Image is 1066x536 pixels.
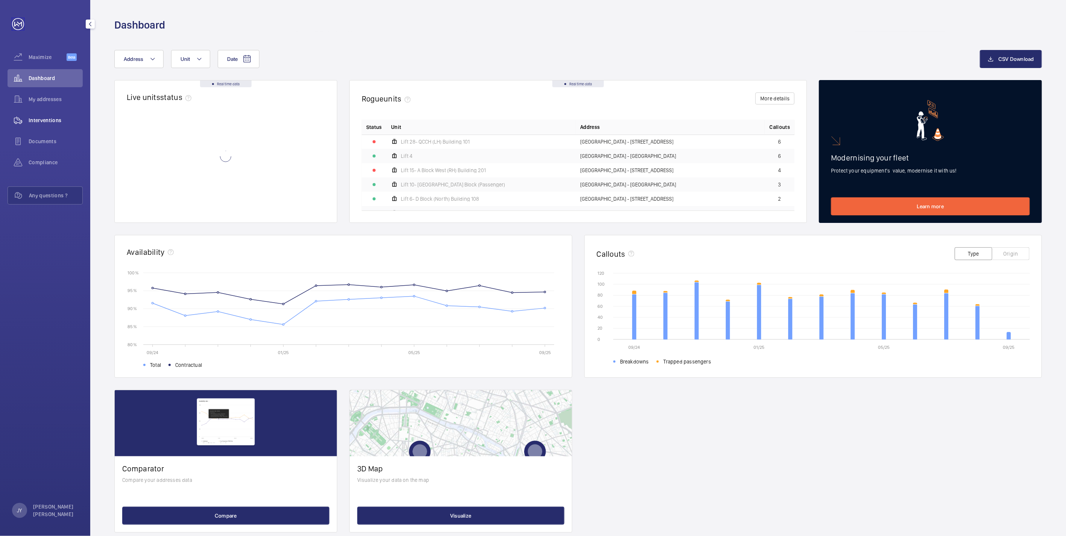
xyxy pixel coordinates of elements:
text: 80 [597,293,603,298]
span: Lift 10- [GEOGRAPHIC_DATA] Block (Passenger) [401,182,505,187]
span: Lift 15- A Block West (RH) Building 201 [401,168,486,173]
span: My addresses [29,95,83,103]
span: Beta [67,53,77,61]
span: [GEOGRAPHIC_DATA] - [STREET_ADDRESS] [580,139,673,144]
text: 09/24 [628,345,640,350]
span: [GEOGRAPHIC_DATA] - [GEOGRAPHIC_DATA] [580,153,676,159]
h1: Dashboard [114,18,165,32]
span: units [384,94,414,103]
text: 120 [597,271,604,276]
text: 01/25 [278,350,289,355]
h2: Rogue [362,94,414,103]
h2: Comparator [122,464,329,473]
p: Visualize your data on the map [357,476,564,484]
a: Learn more [831,197,1030,215]
p: Compare your addresses data [122,476,329,484]
text: 01/25 [754,345,764,350]
span: 2 [778,196,781,201]
text: 60 [597,304,603,309]
div: Real time data [552,80,604,87]
button: More details [755,92,795,104]
text: 05/25 [878,345,890,350]
p: Status [366,123,382,131]
button: Visualize [357,507,564,525]
h2: Modernising your fleet [831,153,1030,162]
p: Protect your equipment's value, modernise it with us! [831,167,1030,174]
span: Unit [391,123,401,131]
button: Origin [992,247,1030,260]
span: Any questions ? [29,192,82,199]
span: Dashboard [29,74,83,82]
h2: Callouts [597,249,626,259]
span: Callouts [769,123,790,131]
span: Total [150,361,161,369]
button: Address [114,50,164,68]
span: Breakdowns [620,358,649,365]
p: JY [17,507,22,514]
text: 40 [597,315,603,320]
h2: Live units [127,92,194,102]
span: Documents [29,138,83,145]
span: CSV Download [998,56,1034,62]
h2: 3D Map [357,464,564,473]
text: 09/25 [539,350,551,355]
text: 0 [597,337,600,342]
span: Address [124,56,144,62]
span: status [160,92,194,102]
span: Unit [180,56,190,62]
text: 09/25 [1003,345,1014,350]
text: 100 % [127,270,139,275]
text: 85 % [127,324,137,329]
span: Maximize [29,53,67,61]
button: Date [218,50,259,68]
span: Contractual [175,361,202,369]
span: [GEOGRAPHIC_DATA] - [GEOGRAPHIC_DATA] [580,182,676,187]
h2: Availability [127,247,165,257]
img: marketing-card.svg [917,100,944,141]
text: 95 % [127,288,137,293]
span: Compliance [29,159,83,166]
span: [GEOGRAPHIC_DATA] - [STREET_ADDRESS] [580,196,673,201]
text: 100 [597,282,605,287]
span: Address [580,123,600,131]
text: 20 [597,326,602,331]
span: [GEOGRAPHIC_DATA] - [STREET_ADDRESS] [580,168,673,173]
span: 3 [778,182,781,187]
span: 4 [778,168,781,173]
span: Lift 6- D Block (North) Building 108 [401,196,479,201]
span: Lift 4 [401,153,412,159]
span: 6 [778,153,781,159]
span: Date [227,56,238,62]
button: Compare [122,507,329,525]
span: Trapped passengers [663,358,711,365]
p: [PERSON_NAME] [PERSON_NAME] [33,503,78,518]
div: Real time data [200,80,252,87]
text: 09/24 [147,350,158,355]
button: Type [955,247,992,260]
text: 90 % [127,306,137,311]
span: Lift 28- QCCH (LH) Building 101 [401,139,470,144]
text: 80 % [127,342,137,347]
button: Unit [171,50,210,68]
span: Interventions [29,117,83,124]
text: 05/25 [408,350,420,355]
span: 6 [778,139,781,144]
button: CSV Download [980,50,1042,68]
